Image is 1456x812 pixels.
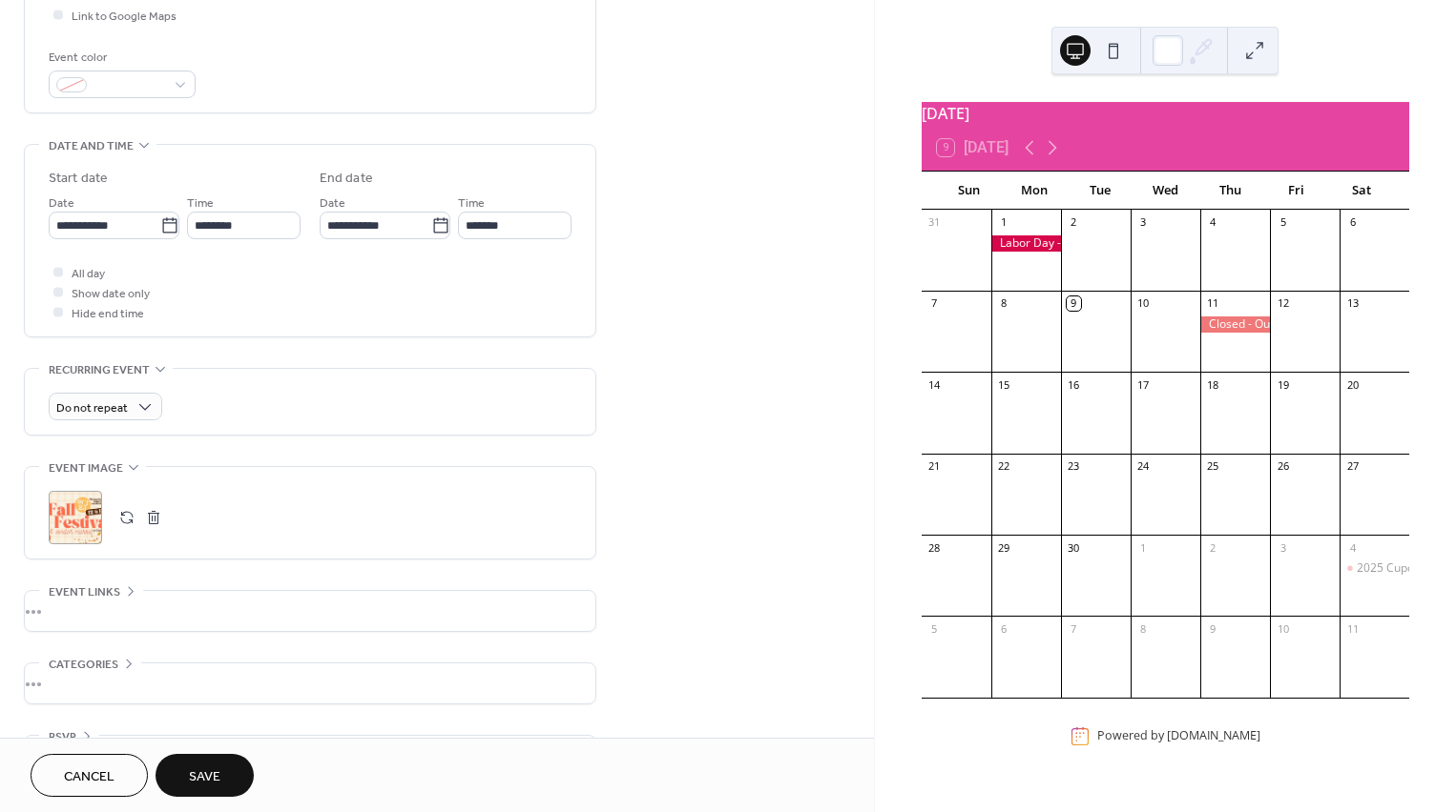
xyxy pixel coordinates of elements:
[991,235,1061,252] div: Labor Day - OUT OF OFFICE
[1136,621,1151,636] div: 8
[1276,215,1290,230] div: 5
[56,397,128,419] span: Do not repeat
[25,736,595,776] div: •••
[1136,459,1151,474] div: 24
[1067,377,1081,392] div: 16
[187,193,214,213] span: Time
[49,727,76,747] span: RSVP
[458,193,485,213] span: Time
[997,296,1011,311] div: 8
[49,48,192,68] div: Event color
[49,193,74,213] span: Date
[997,215,1011,230] div: 1
[927,621,942,636] div: 5
[1263,172,1328,210] div: Fri
[1345,377,1360,392] div: 20
[72,7,177,27] span: Link to Google Maps
[189,767,220,787] span: Save
[72,264,105,284] span: All day
[1345,459,1360,474] div: 27
[997,377,1011,392] div: 15
[1206,296,1220,311] div: 11
[1097,728,1260,744] div: Powered by
[1136,540,1151,555] div: 1
[1206,540,1220,555] div: 2
[997,459,1011,474] div: 22
[49,491,102,544] div: ;
[1206,621,1220,636] div: 9
[49,458,123,478] span: Event image
[1200,316,1270,333] div: Closed - Out of Office
[927,215,942,230] div: 31
[1067,540,1081,555] div: 30
[25,591,595,631] div: •••
[72,304,144,324] span: Hide end time
[1206,377,1220,392] div: 18
[49,360,150,380] span: Recurring event
[1002,172,1067,210] div: Mon
[1276,377,1290,392] div: 19
[49,655,118,675] span: Categories
[156,754,254,797] button: Save
[1345,296,1360,311] div: 13
[1067,215,1081,230] div: 2
[1345,215,1360,230] div: 6
[49,169,108,189] div: Start date
[1067,621,1081,636] div: 7
[927,459,942,474] div: 21
[937,172,1002,210] div: Sun
[64,767,114,787] span: Cancel
[927,377,942,392] div: 14
[1276,296,1290,311] div: 12
[1206,215,1220,230] div: 4
[1345,540,1360,555] div: 4
[320,193,345,213] span: Date
[1167,728,1260,744] a: [DOMAIN_NAME]
[927,540,942,555] div: 28
[25,663,595,703] div: •••
[49,136,134,156] span: Date and time
[1345,621,1360,636] div: 11
[31,754,148,797] button: Cancel
[997,621,1011,636] div: 6
[1136,215,1151,230] div: 3
[320,169,373,189] div: End date
[1068,172,1133,210] div: Tue
[1276,621,1290,636] div: 10
[1133,172,1197,210] div: Wed
[1198,172,1263,210] div: Thu
[927,296,942,311] div: 7
[922,102,1409,125] div: [DATE]
[1136,377,1151,392] div: 17
[1206,459,1220,474] div: 25
[72,284,150,304] span: Show date only
[1276,540,1290,555] div: 3
[997,540,1011,555] div: 29
[1067,459,1081,474] div: 23
[49,582,120,602] span: Event links
[1340,560,1409,577] div: 2025 Cupcake Walk
[1067,296,1081,311] div: 9
[1136,296,1151,311] div: 10
[1276,459,1290,474] div: 26
[1329,172,1394,210] div: Sat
